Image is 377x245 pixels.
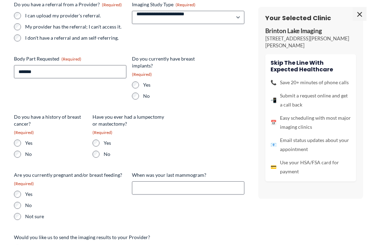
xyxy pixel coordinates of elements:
[271,158,351,176] li: Use your HSA/FSA card for payment
[93,130,112,135] span: (Required)
[143,93,205,100] label: No
[93,113,165,135] legend: Have you ever had a lumpectomy or mastectomy?
[176,2,195,7] span: (Required)
[271,91,351,109] li: Submit a request online and get a call back
[25,213,126,220] label: Not sure
[271,60,351,73] h4: Skip the line with Expected Healthcare
[102,2,122,7] span: (Required)
[132,55,205,77] legend: Do you currently have breast implants?
[132,172,244,179] label: When was your last mammogram?
[271,140,276,149] span: 📧
[14,172,126,187] legend: Are you currently pregnant and/or breast feeding?
[265,14,356,22] h3: Your Selected Clinic
[61,56,81,62] span: (Required)
[132,72,152,77] span: (Required)
[25,202,126,209] label: No
[265,27,356,35] p: Brinton Lake Imaging
[265,35,356,49] p: [STREET_ADDRESS][PERSON_NAME][PERSON_NAME]
[14,234,150,241] legend: Would you like us to send the imaging results to your Provider?
[14,55,126,62] label: Body Part Requested
[132,1,244,8] label: Imaging Study Type
[25,140,87,147] label: Yes
[271,136,351,154] li: Email status updates about your appointment
[271,163,276,172] span: 💳
[104,140,165,147] label: Yes
[25,191,126,198] label: Yes
[271,96,276,105] span: 📲
[271,118,276,127] span: 📅
[14,181,34,186] span: (Required)
[143,81,205,88] label: Yes
[14,130,34,135] span: (Required)
[104,151,165,158] label: No
[271,113,351,132] li: Easy scheduling with most major imaging clinics
[25,12,126,19] label: I can upload my provider's referral.
[271,78,276,87] span: 📞
[14,1,122,8] legend: Do you have a referral from a Provider?
[271,78,351,87] li: Save 20+ minutes of phone calls
[25,34,126,41] label: I don't have a referral and am self-referring.
[25,151,87,158] label: No
[353,7,367,21] span: ×
[25,23,126,30] label: My provider has the referral; I can't access it.
[14,113,87,135] legend: Do you have a history of breast cancer?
